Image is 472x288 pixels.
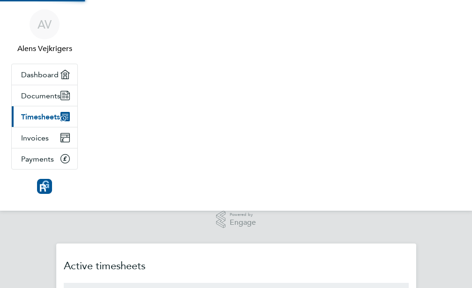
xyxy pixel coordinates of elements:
[12,64,77,85] a: Dashboard
[11,9,78,54] a: AVAlens Vejkrigers
[12,106,77,127] a: Timesheets
[230,211,256,219] span: Powered by
[21,70,59,79] span: Dashboard
[21,133,49,142] span: Invoices
[12,127,77,148] a: Invoices
[12,148,77,169] a: Payments
[11,43,78,54] span: Alens Vejkrigers
[21,155,54,163] span: Payments
[12,85,77,106] a: Documents
[230,219,256,227] span: Engage
[21,112,60,121] span: Timesheets
[37,179,52,194] img: resourcinggroup-logo-retina.png
[64,258,409,283] h2: Active timesheets
[11,179,78,194] a: Go to home page
[216,211,256,229] a: Powered byEngage
[21,91,60,100] span: Documents
[37,18,52,30] span: AV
